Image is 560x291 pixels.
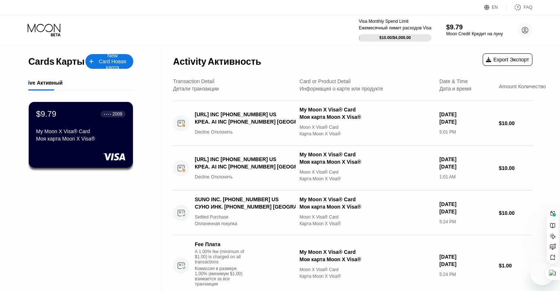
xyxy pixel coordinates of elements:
[439,254,493,270] div: [DATE]
[439,164,456,170] sider-trans-text: [DATE]
[211,129,233,135] sider-trans-text: Отклонять
[439,119,456,125] sider-trans-text: [DATE]
[195,266,243,287] sider-trans-text: Комиссия в размере 1,00% (минимум $1,00) взимается за все транзакции
[439,219,493,224] div: 5:24 PM
[195,196,296,213] div: SUNO INC. [PHONE_NUMBER] US
[173,191,532,235] div: SUNO INC. [PHONE_NUMBER] USСУНО ИНК. [PHONE_NUMBER] [GEOGRAPHIC_DATA]Settled PurchaseОплаченная п...
[95,53,130,71] div: New Card
[195,204,328,210] sider-trans-text: СУНО ИНК. [PHONE_NUMBER] [GEOGRAPHIC_DATA]
[359,19,431,33] div: Visa Monthly Spend Limit
[195,129,303,135] div: Decline
[300,274,341,279] sider-trans-text: Карта Moon X Visa®
[85,54,133,69] div: New CardНовая карта
[112,111,122,117] div: 2009
[36,136,95,142] sider-trans-text: Моя карта Moon X Visa®
[173,101,532,146] div: [URL] INC [PHONE_NUMBER] USКРЕА. AI INC [PHONE_NUMBER] [GEOGRAPHIC_DATA]DeclineОтклонятьMy Moon X...
[439,174,493,180] div: 1:01 AM
[300,114,361,120] sider-trans-text: Моя карта Moon X Visa®
[439,156,493,173] div: [DATE]
[300,214,434,229] div: Moon X Visa® Card
[211,174,233,180] sider-trans-text: Отклонять
[486,57,529,63] div: Export
[195,221,237,226] sider-trans-text: Оплаченная покупка
[36,109,56,119] div: $9.79
[300,204,361,210] sider-trans-text: Моя карта Moon X Visa®
[300,131,341,136] sider-trans-text: Карта Moon X Visa®
[439,209,456,214] sider-trans-text: [DATE]
[484,4,507,11] div: EN
[439,78,471,95] div: Date & Time
[29,102,133,168] div: $9.79● ● ● ●2009My Moon X Visa® CardМоя карта Moon X Visa®
[379,35,411,40] div: $10.00 / $4,000.00
[300,78,383,95] div: Card or Product Detail
[173,78,219,95] div: Transaction Detail
[28,56,85,67] div: Cards
[195,111,296,128] div: [URL] INC [PHONE_NUMBER] US
[300,125,434,139] div: Moon X Visa® Card
[499,165,532,171] div: $10.00
[300,249,434,265] div: My Moon X Visa® Card
[173,56,261,67] div: Activity
[300,107,434,123] div: My Moon X Visa® Card
[507,4,532,11] div: FAQ
[359,25,431,31] sider-trans-text: Ежемесячный лимит расходов Visa
[300,170,434,184] div: Moon X Visa® Card
[499,120,532,126] div: $10.00
[300,176,341,181] sider-trans-text: Карта Moon X Visa®
[300,159,361,165] sider-trans-text: Моя карта Moon X Visa®
[173,146,532,191] div: [URL] INC [PHONE_NUMBER] USКРЕА. AI INC [PHONE_NUMBER] [GEOGRAPHIC_DATA]DeclineОтклонятьMy Moon X...
[195,174,303,180] div: Decline
[499,210,532,216] div: $10.00
[439,111,493,128] div: [DATE]
[439,261,456,267] sider-trans-text: [DATE]
[205,241,220,247] sider-trans-text: Плата
[524,5,532,10] div: FAQ
[446,24,503,31] div: $9.79
[300,221,341,226] sider-trans-text: Карта Moon X Visa®
[359,19,431,42] div: Visa Monthly Spend LimitЕжемесячный лимит расходов Visa$10.00/$4,000.00
[446,24,503,36] div: $9.79Moon CreditКредит на луну
[36,128,126,145] div: My Moon X Visa® Card
[173,86,219,92] sider-trans-text: Детали транзакции
[195,249,250,290] div: A 1.00% fee (minimum of $1.00) is charged on all transactions
[492,5,498,10] div: EN
[195,214,303,229] div: Settled Purchase
[20,80,63,86] div: Active
[510,57,529,63] sider-trans-text: Экспорт
[195,156,296,173] div: [URL] INC [PHONE_NUMBER] US
[208,56,261,67] sider-trans-text: Активность
[195,119,332,125] sider-trans-text: КРЕА. AI INC [PHONE_NUMBER] [GEOGRAPHIC_DATA]
[439,201,493,217] div: [DATE]
[439,129,493,135] div: 5:01 PM
[300,196,434,213] div: My Moon X Visa® Card
[195,241,246,247] div: Fee
[439,86,471,92] sider-trans-text: Дата и время
[499,263,532,269] div: $1.00
[195,164,332,170] sider-trans-text: КРЕА. AI INC [PHONE_NUMBER] [GEOGRAPHIC_DATA]
[531,262,554,285] iframe: Кнопка запуска окна обмена сообщениями
[106,58,128,70] sider-trans-text: Новая карта
[300,256,361,262] sider-trans-text: Моя карта Moon X Visa®
[472,31,503,36] sider-trans-text: Кредит на луну
[439,272,493,277] div: 5:24 PM
[518,84,546,89] sider-trans-text: Количество
[483,53,532,66] div: ExportЭкспорт
[446,31,503,36] div: Moon Credit
[300,267,434,282] div: Moon X Visa® Card
[300,86,383,92] sider-trans-text: Информация о карте или продукте
[20,80,63,86] div: ActiveАктивный
[37,80,63,86] sider-trans-text: Активный
[56,56,85,67] sider-trans-text: Карты
[104,113,111,115] div: ● ● ● ●
[499,84,546,89] div: Amount
[300,152,434,168] div: My Moon X Visa® Card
